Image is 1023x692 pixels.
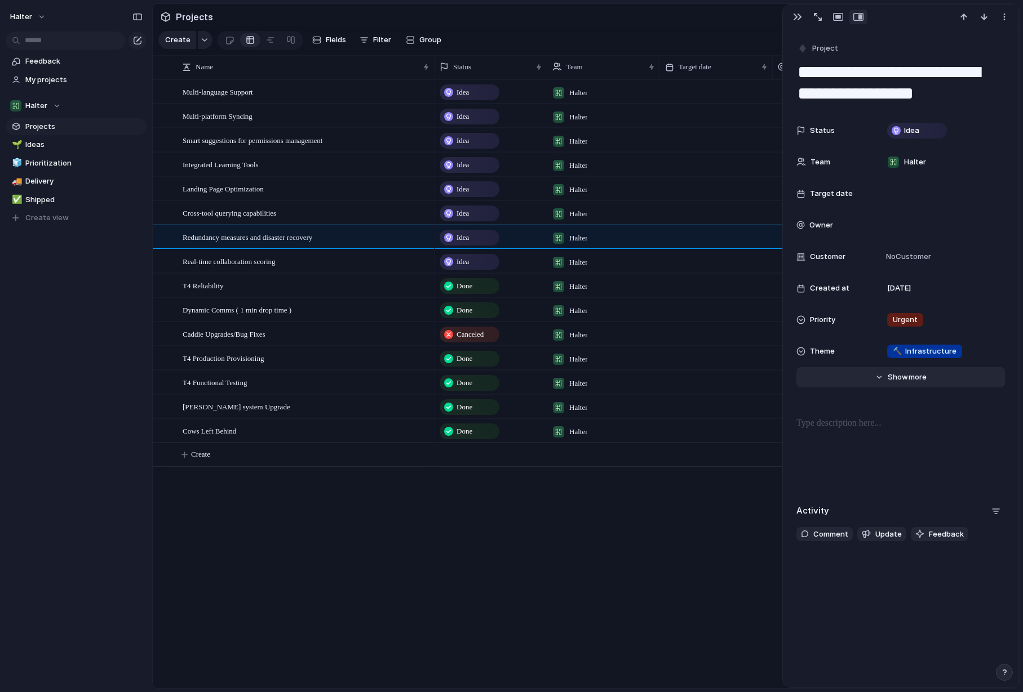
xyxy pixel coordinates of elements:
span: Halter [569,305,587,316]
span: Projects [174,7,215,27]
span: Real-time collaboration scoring [183,255,276,267]
span: Integrated Learning Tools [183,158,259,171]
button: Comment [796,527,853,542]
span: Canceled [457,329,484,340]
span: Halter [904,157,926,168]
span: Halter [569,354,587,365]
span: Status [810,125,835,136]
span: Idea [457,159,469,171]
span: [PERSON_NAME] system Upgrade [183,400,290,413]
span: No Customer [883,251,931,262]
button: Showmore [796,367,1005,387]
button: Create [158,31,196,49]
span: Done [457,401,472,413]
div: 🚚 [12,175,20,188]
div: 🧊 [12,157,20,169]
span: Halter [569,136,587,147]
span: Idea [457,184,469,195]
button: halter [5,8,52,26]
button: Feedback [911,527,968,542]
span: Fields [326,34,346,46]
button: Project [795,41,842,57]
span: Done [457,426,472,437]
a: My projects [6,72,147,88]
span: Owner [809,220,833,231]
span: Idea [457,208,469,219]
span: Idea [457,87,469,98]
span: Halter [569,426,587,437]
span: Urgent [893,314,918,325]
span: Ideas [25,139,143,150]
span: Halter [25,100,47,111]
span: Filter [373,34,391,46]
button: Fields [308,31,351,49]
span: Cows Left Behind [183,424,236,437]
span: halter [10,11,32,23]
span: Theme [810,346,835,357]
button: 🧊 [10,158,21,169]
span: Halter [569,233,587,244]
span: Halter [569,111,587,123]
button: Update [857,527,906,542]
span: 🔨 [893,346,902,355]
span: Halter [569,329,587,341]
span: Smart suggestions for permissions management [183,133,322,146]
span: Created at [810,283,849,294]
span: Comment [813,529,848,540]
span: Halter [569,402,587,413]
span: Team [566,61,583,73]
a: 🚚Delivery [6,173,147,190]
a: Projects [6,118,147,135]
button: ✅ [10,194,21,206]
span: Feedback [929,529,964,540]
span: Multi-platform Syncing [183,109,253,122]
span: Show [888,372,908,383]
span: Done [457,280,472,292]
span: Halter [569,160,587,171]
div: 🧊Prioritization [6,155,147,172]
span: Cross-tool querying capabilities [183,206,276,219]
span: Caddie Upgrades/Bug Fixes [183,327,265,340]
span: T4 Functional Testing [183,376,247,389]
div: 🌱 [12,139,20,151]
button: Create view [6,209,147,226]
span: T4 Production Provisioning [183,351,264,364]
span: Feedback [25,56,143,67]
span: Prioritization [25,158,143,169]
span: Project [812,43,838,54]
span: Group [419,34,441,46]
span: Done [457,305,472,316]
span: Halter [569,378,587,389]
span: Target date [810,188,853,199]
span: Redundancy measures and disaster recovery [183,230,312,243]
span: Priority [810,314,835,325]
span: Idea [457,232,469,243]
span: Name [196,61,213,73]
h2: Activity [796,505,829,517]
span: Done [457,377,472,389]
span: [DATE] [887,283,911,294]
span: Status [453,61,471,73]
span: Create [165,34,191,46]
span: Multi-language Support [183,85,253,98]
span: Done [457,353,472,364]
span: My projects [25,74,143,86]
a: ✅Shipped [6,191,147,208]
span: Halter [569,257,587,268]
span: Halter [569,87,587,99]
button: Halter [6,97,147,114]
span: Idea [457,111,469,122]
button: 🚚 [10,176,21,187]
a: Feedback [6,53,147,70]
span: Idea [457,135,469,146]
span: Create view [25,212,69,224]
span: Idea [457,256,469,267]
a: 🌱Ideas [6,136,147,153]
span: Idea [904,125,919,136]
span: Halter [569,184,587,195]
span: Update [875,529,902,540]
span: more [909,372,927,383]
